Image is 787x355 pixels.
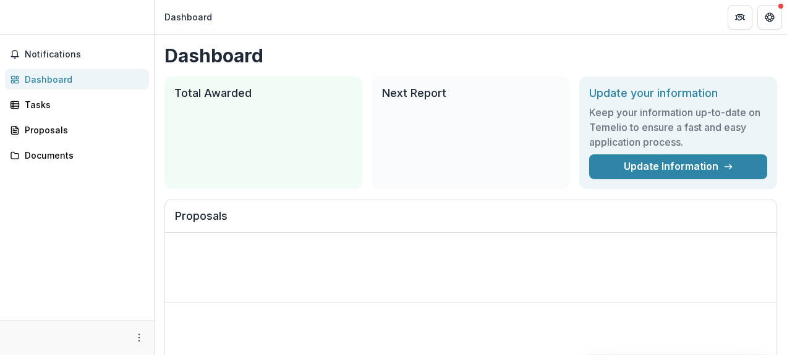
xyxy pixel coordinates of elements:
[174,86,352,100] h2: Total Awarded
[5,145,149,165] a: Documents
[25,149,139,162] div: Documents
[5,69,149,90] a: Dashboard
[175,209,767,233] h2: Proposals
[164,44,777,67] h1: Dashboard
[132,330,147,345] button: More
[757,5,782,30] button: Get Help
[589,154,767,179] a: Update Information
[160,8,217,26] nav: breadcrumb
[25,123,139,136] div: Proposals
[25,98,139,111] div: Tasks
[728,5,752,30] button: Partners
[5,120,149,140] a: Proposals
[25,73,139,86] div: Dashboard
[5,94,149,115] a: Tasks
[382,86,560,100] h2: Next Report
[589,105,767,149] h3: Keep your information up-to-date on Temelio to ensure a fast and easy application process.
[589,86,767,100] h2: Update your information
[25,49,144,60] span: Notifications
[5,44,149,64] button: Notifications
[164,10,212,23] div: Dashboard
